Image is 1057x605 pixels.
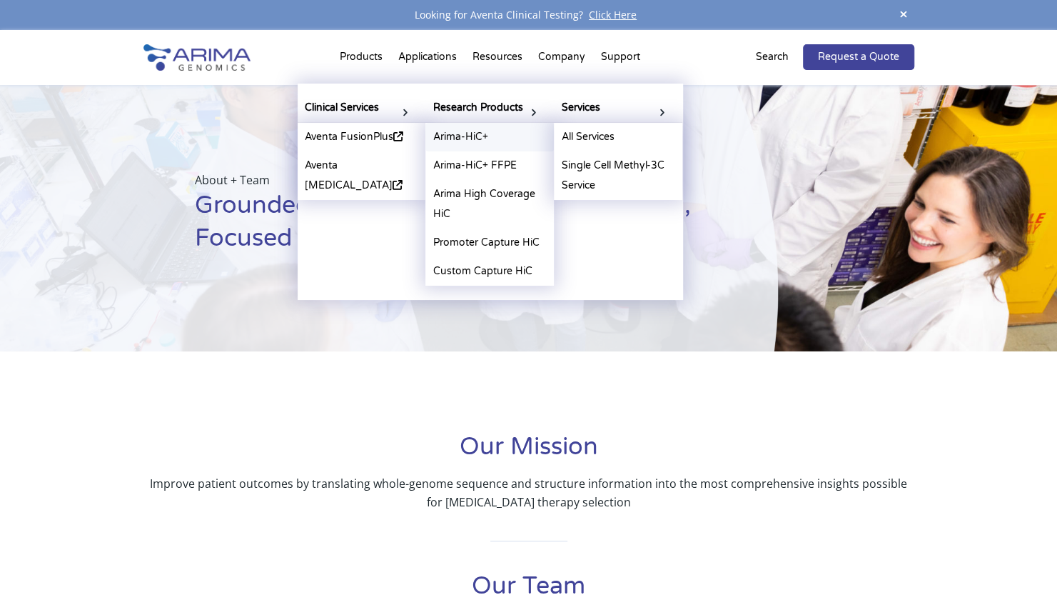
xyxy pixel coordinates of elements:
a: Request a Quote [803,44,914,70]
a: Arima-HiC+ [425,123,554,151]
a: Services [554,98,682,123]
a: Arima-HiC+ FFPE [425,151,554,180]
img: Arima-Genomics-logo [143,44,251,71]
a: Aventa [MEDICAL_DATA] [298,151,426,200]
p: Improve patient outcomes by translating whole-genome sequence and structure information into the ... [143,474,914,511]
a: Custom Capture HiC [425,257,554,286]
p: About + Team [195,171,707,189]
a: Clinical Services [298,98,426,123]
h1: Grounded in Science, Driven by Innovation, Focused on Health [195,189,707,266]
a: Click Here [583,8,642,21]
a: Aventa FusionPlus [298,123,426,151]
a: Promoter Capture HiC [425,229,554,257]
p: Search [756,48,789,66]
div: Looking for Aventa Clinical Testing? [143,6,914,24]
h1: Our Mission [143,431,914,474]
a: Single Cell Methyl-3C Service [554,151,682,200]
a: Research Products [425,98,554,123]
a: Arima High Coverage HiC [425,180,554,229]
a: All Services [554,123,682,151]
